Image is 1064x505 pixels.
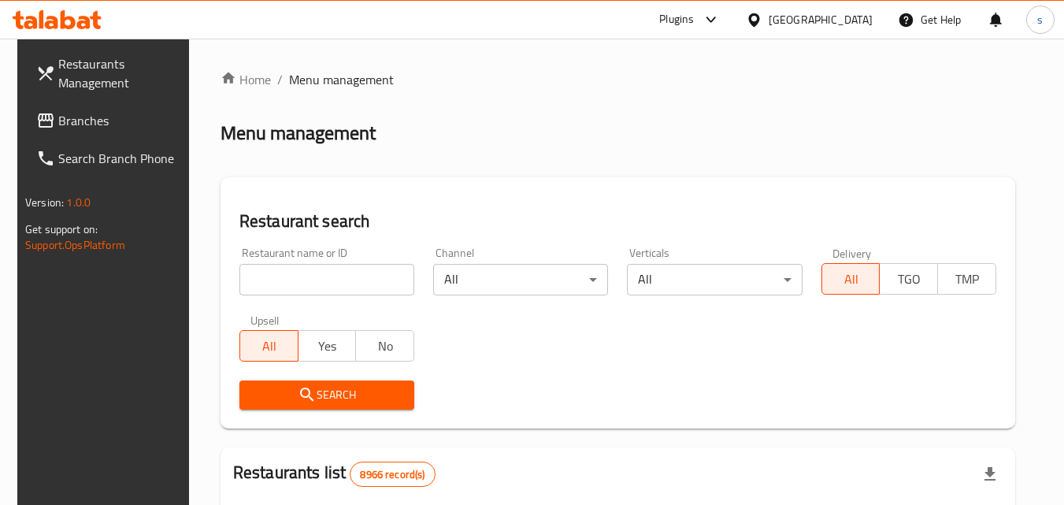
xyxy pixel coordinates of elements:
label: Upsell [250,314,280,325]
span: Restaurants Management [58,54,183,92]
button: All [821,263,880,295]
span: s [1037,11,1043,28]
span: 8966 record(s) [350,467,434,482]
h2: Menu management [221,121,376,146]
span: TGO [886,268,932,291]
span: Branches [58,111,183,130]
div: All [627,264,802,295]
a: Home [221,70,271,89]
a: Restaurants Management [24,45,195,102]
button: TGO [879,263,938,295]
h2: Restaurants list [233,461,436,487]
button: No [355,330,414,362]
button: Search [239,381,414,410]
span: Yes [305,335,350,358]
a: Branches [24,102,195,139]
nav: breadcrumb [221,70,1015,89]
span: TMP [944,268,990,291]
button: Yes [298,330,357,362]
span: No [362,335,408,358]
li: / [277,70,283,89]
span: All [829,268,874,291]
a: Support.OpsPlatform [25,235,125,255]
div: Export file [971,455,1009,493]
h2: Restaurant search [239,210,996,233]
input: Search for restaurant name or ID.. [239,264,414,295]
div: Plugins [659,10,694,29]
label: Delivery [832,247,872,258]
span: 1.0.0 [66,192,91,213]
a: Search Branch Phone [24,139,195,177]
span: Search Branch Phone [58,149,183,168]
span: Search [252,385,402,405]
button: TMP [937,263,996,295]
button: All [239,330,298,362]
div: All [433,264,608,295]
span: Menu management [289,70,394,89]
span: Version: [25,192,64,213]
div: [GEOGRAPHIC_DATA] [769,11,873,28]
div: Total records count [350,462,435,487]
span: Get support on: [25,219,98,240]
span: All [247,335,292,358]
